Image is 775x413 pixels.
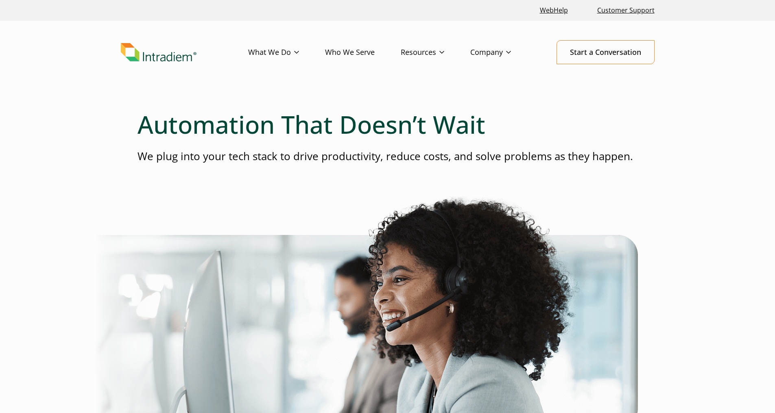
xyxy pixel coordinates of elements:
a: Customer Support [594,2,658,19]
a: Start a Conversation [557,40,655,64]
img: Intradiem [121,43,196,62]
a: Who We Serve [325,41,401,64]
a: What We Do [248,41,325,64]
a: Resources [401,41,470,64]
a: Company [470,41,537,64]
a: Link to homepage of Intradiem [121,43,248,62]
h1: Automation That Doesn’t Wait [138,110,638,139]
a: Link opens in a new window [537,2,571,19]
p: We plug into your tech stack to drive productivity, reduce costs, and solve problems as they happen. [138,149,638,164]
